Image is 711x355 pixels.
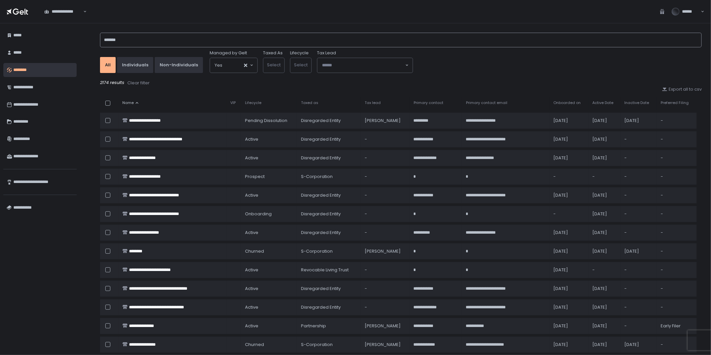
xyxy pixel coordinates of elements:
[100,57,116,73] button: All
[625,155,653,161] div: -
[625,342,653,348] div: [DATE]
[592,248,616,254] div: [DATE]
[322,62,405,69] input: Search for option
[625,323,653,329] div: -
[245,286,258,292] span: active
[625,118,653,124] div: [DATE]
[245,100,261,105] span: Lifecycle
[365,136,405,142] div: -
[661,118,693,124] div: -
[245,342,264,348] span: churned
[466,100,507,105] span: Primary contact email
[592,100,613,105] span: Active Date
[592,286,616,292] div: [DATE]
[301,323,357,329] div: Partnership
[625,248,653,254] div: [DATE]
[625,100,649,105] span: Inactive Date
[210,50,247,56] span: Managed by Gelt
[592,267,616,273] div: -
[244,64,247,67] button: Clear Selected
[317,50,336,56] span: Tax Lead
[592,342,616,348] div: [DATE]
[365,230,405,236] div: -
[553,174,584,180] div: -
[301,342,357,348] div: S-Corporation
[365,267,405,273] div: -
[245,304,258,310] span: active
[100,80,702,86] div: 2174 results
[661,100,689,105] span: Preferred Filing
[553,230,584,236] div: [DATE]
[301,136,357,142] div: Disregarded Entity
[301,118,357,124] div: Disregarded Entity
[553,286,584,292] div: [DATE]
[245,230,258,236] span: active
[301,192,357,198] div: Disregarded Entity
[661,342,693,348] div: -
[290,50,309,56] label: Lifecycle
[365,304,405,310] div: -
[661,136,693,142] div: -
[553,192,584,198] div: [DATE]
[230,100,236,105] span: VIP
[662,86,702,92] button: Export all to csv
[592,304,616,310] div: [DATE]
[222,62,243,69] input: Search for option
[245,211,272,217] span: onboarding
[553,118,584,124] div: [DATE]
[117,57,153,73] button: Individuals
[301,286,357,292] div: Disregarded Entity
[553,155,584,161] div: [DATE]
[160,62,198,68] div: Non-Individuals
[625,286,653,292] div: -
[301,248,357,254] div: S-Corporation
[553,136,584,142] div: [DATE]
[245,174,265,180] span: prospect
[661,192,693,198] div: -
[592,155,616,161] div: [DATE]
[592,230,616,236] div: [DATE]
[365,286,405,292] div: -
[592,174,616,180] div: -
[553,342,584,348] div: [DATE]
[661,230,693,236] div: -
[414,100,443,105] span: Primary contact
[661,174,693,180] div: -
[82,8,83,15] input: Search for option
[592,192,616,198] div: [DATE]
[245,323,258,329] span: active
[625,192,653,198] div: -
[661,323,693,329] div: Early Filer
[661,304,693,310] div: -
[127,80,150,86] button: Clear filter
[365,248,405,254] div: [PERSON_NAME]
[294,62,308,68] span: Select
[245,192,258,198] span: active
[301,211,357,217] div: Disregarded Entity
[365,192,405,198] div: -
[365,155,405,161] div: -
[661,286,693,292] div: -
[553,323,584,329] div: [DATE]
[625,136,653,142] div: -
[592,323,616,329] div: [DATE]
[301,174,357,180] div: S-Corporation
[553,211,584,217] div: -
[553,248,584,254] div: [DATE]
[625,304,653,310] div: -
[625,267,653,273] div: -
[301,267,357,273] div: Revocable Living Trust
[245,248,264,254] span: churned
[365,118,405,124] div: [PERSON_NAME]
[365,211,405,217] div: -
[301,304,357,310] div: Disregarded Entity
[215,62,222,69] span: Yes
[301,230,357,236] div: Disregarded Entity
[365,174,405,180] div: -
[625,211,653,217] div: -
[263,50,283,56] label: Taxed As
[245,118,287,124] span: pending Dissolution
[365,342,405,348] div: [PERSON_NAME]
